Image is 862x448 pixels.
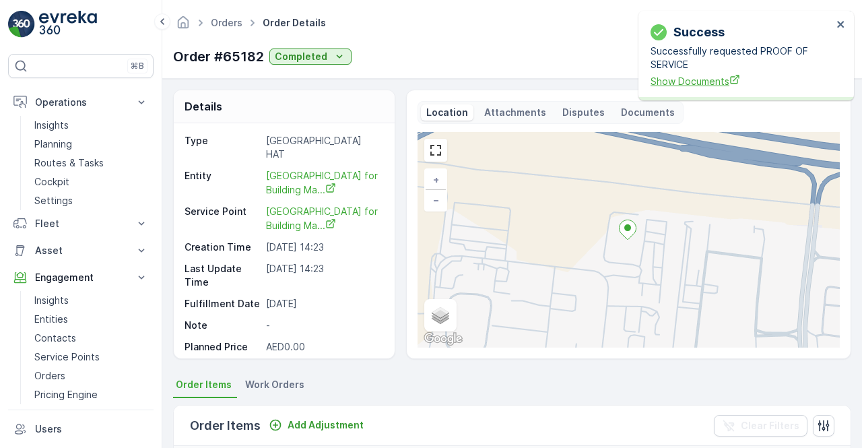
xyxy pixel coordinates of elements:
[176,20,191,32] a: Homepage
[185,241,261,254] p: Creation Time
[34,388,98,402] p: Pricing Engine
[211,17,242,28] a: Orders
[185,340,248,354] p: Planned Price
[426,190,446,210] a: Zoom Out
[176,378,232,391] span: Order Items
[484,106,546,119] p: Attachments
[29,154,154,172] a: Routes & Tasks
[8,264,154,291] button: Engagement
[29,191,154,210] a: Settings
[34,331,76,345] p: Contacts
[29,385,154,404] a: Pricing Engine
[266,168,380,196] a: Madar Emirates for Building Ma...
[185,297,261,311] p: Fulfillment Date
[266,170,380,195] span: [GEOGRAPHIC_DATA] for Building Ma...
[190,416,261,435] p: Order Items
[34,119,69,132] p: Insights
[29,116,154,135] a: Insights
[185,319,261,332] p: Note
[269,49,352,65] button: Completed
[266,241,380,254] p: [DATE] 14:23
[34,313,68,326] p: Entities
[426,106,468,119] p: Location
[562,106,605,119] p: Disputes
[288,418,364,432] p: Add Adjustment
[421,330,465,348] img: Google
[836,19,846,32] button: close
[266,205,380,231] span: [GEOGRAPHIC_DATA] for Building Ma...
[29,348,154,366] a: Service Points
[35,422,148,436] p: Users
[8,237,154,264] button: Asset
[29,366,154,385] a: Orders
[185,98,222,115] p: Details
[8,416,154,443] a: Users
[34,156,104,170] p: Routes & Tasks
[266,341,305,352] span: AED0.00
[34,175,69,189] p: Cockpit
[266,204,380,232] a: Madar Emirates for Building Ma...
[34,194,73,207] p: Settings
[34,369,65,383] p: Orders
[34,294,69,307] p: Insights
[35,217,127,230] p: Fleet
[266,262,380,289] p: [DATE] 14:23
[173,46,264,67] p: Order #65182
[8,210,154,237] button: Fleet
[426,300,455,330] a: Layers
[185,134,261,161] p: Type
[29,310,154,329] a: Entities
[29,329,154,348] a: Contacts
[35,244,127,257] p: Asset
[266,297,380,311] p: [DATE]
[651,44,832,71] p: Successfully requested PROOF OF SERVICE
[8,89,154,116] button: Operations
[34,350,100,364] p: Service Points
[185,262,261,289] p: Last Update Time
[714,415,807,437] button: Clear Filters
[131,61,144,71] p: ⌘B
[8,11,35,38] img: logo
[433,194,440,205] span: −
[673,23,725,42] p: Success
[621,106,675,119] p: Documents
[35,271,127,284] p: Engagement
[29,291,154,310] a: Insights
[39,11,97,38] img: logo_light-DOdMpM7g.png
[185,205,261,232] p: Service Point
[263,417,369,433] button: Add Adjustment
[34,137,72,151] p: Planning
[185,169,261,197] p: Entity
[433,174,439,185] span: +
[741,419,799,433] p: Clear Filters
[275,50,327,63] p: Completed
[245,378,304,391] span: Work Orders
[426,140,446,160] a: View Fullscreen
[35,96,127,109] p: Operations
[260,16,329,30] span: Order Details
[266,134,380,161] p: [GEOGRAPHIC_DATA] HAT
[29,172,154,191] a: Cockpit
[421,330,465,348] a: Open this area in Google Maps (opens a new window)
[651,74,832,88] a: Show Documents
[426,170,446,190] a: Zoom In
[266,319,380,332] p: -
[29,135,154,154] a: Planning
